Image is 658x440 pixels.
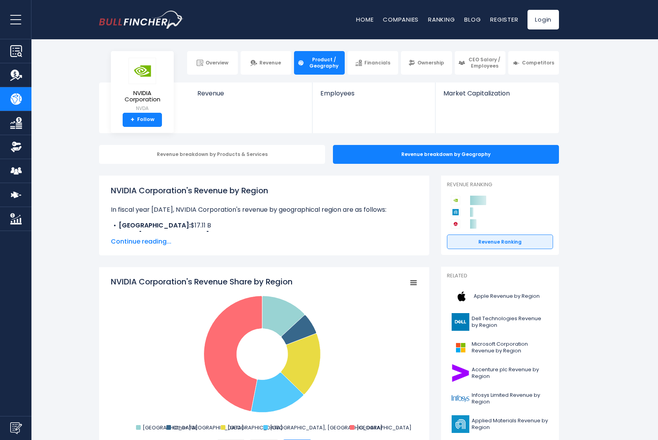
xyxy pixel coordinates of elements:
a: Blog [464,15,481,24]
span: Accenture plc Revenue by Region [472,367,548,380]
a: +Follow [123,113,162,127]
a: Applied Materials Revenue by Region [447,413,553,435]
a: NVIDIA Corporation NVDA [117,57,168,113]
a: Apple Revenue by Region [447,286,553,307]
a: Register [490,15,518,24]
img: NVIDIA Corporation competitors logo [451,196,460,205]
div: Revenue breakdown by Geography [333,145,559,164]
span: Applied Materials Revenue by Region [472,418,548,431]
a: CEO Salary / Employees [455,51,505,75]
svg: NVIDIA Corporation's Revenue Share by Region [111,276,417,433]
span: Competitors [522,60,554,66]
span: Continue reading... [111,237,417,246]
a: Infosys Limited Revenue by Region [447,388,553,409]
img: Applied Materials competitors logo [451,207,460,217]
img: DELL logo [452,313,469,331]
img: bullfincher logo [99,11,184,29]
text: [GEOGRAPHIC_DATA], [GEOGRAPHIC_DATA] [270,424,382,431]
img: Ownership [10,141,22,153]
img: ACN logo [452,364,469,382]
span: Infosys Limited Revenue by Region [472,392,548,405]
b: [GEOGRAPHIC_DATA]: [119,221,191,230]
span: NVIDIA Corporation [117,90,167,103]
a: Revenue [189,82,312,110]
b: Other [GEOGRAPHIC_DATA]: [119,230,211,239]
span: Financials [364,60,390,66]
a: Companies [383,15,419,24]
a: Market Capitalization [436,82,558,110]
a: Revenue [241,51,291,75]
p: Revenue Ranking [447,181,553,188]
span: Ownership [417,60,444,66]
a: Microsoft Corporation Revenue by Region [447,337,553,358]
a: Accenture plc Revenue by Region [447,362,553,384]
p: Related [447,273,553,279]
a: Dell Technologies Revenue by Region [447,311,553,333]
span: Apple Revenue by Region [474,293,540,300]
span: CEO Salary / Employees [467,57,502,69]
li: $7.88 B [111,230,417,240]
img: MSFT logo [452,339,469,356]
img: AAPL logo [452,288,471,305]
text: [GEOGRAPHIC_DATA] [357,424,412,431]
span: Overview [206,60,228,66]
img: INFY logo [452,390,469,407]
a: Product / Geography [294,51,345,75]
a: Financials [347,51,398,75]
a: Go to homepage [99,11,184,29]
p: In fiscal year [DATE], NVIDIA Corporation's revenue by geographical region are as follows: [111,205,417,214]
text: [GEOGRAPHIC_DATA] [228,424,283,431]
a: Login [528,10,559,29]
a: Employees [312,82,435,110]
a: Overview [187,51,238,75]
span: Dell Technologies Revenue by Region [472,315,548,329]
a: Ownership [401,51,452,75]
img: AMAT logo [452,415,469,433]
text: Other [GEOGRAPHIC_DATA] [173,424,244,431]
div: Revenue breakdown by Products & Services [99,145,325,164]
a: Revenue Ranking [447,235,553,249]
a: Ranking [428,15,455,24]
small: NVDA [117,105,167,112]
span: Product / Geography [307,57,341,69]
span: Employees [320,90,427,97]
text: [GEOGRAPHIC_DATA] [143,424,198,431]
tspan: NVIDIA Corporation's Revenue Share by Region [111,276,292,287]
a: Home [356,15,373,24]
li: $17.11 B [111,221,417,230]
strong: + [130,116,134,123]
a: Competitors [508,51,559,75]
h1: NVIDIA Corporation's Revenue by Region [111,185,417,196]
span: Market Capitalization [443,90,550,97]
span: Revenue [197,90,305,97]
span: Revenue [259,60,281,66]
span: Microsoft Corporation Revenue by Region [472,341,548,354]
img: Broadcom competitors logo [451,219,460,229]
